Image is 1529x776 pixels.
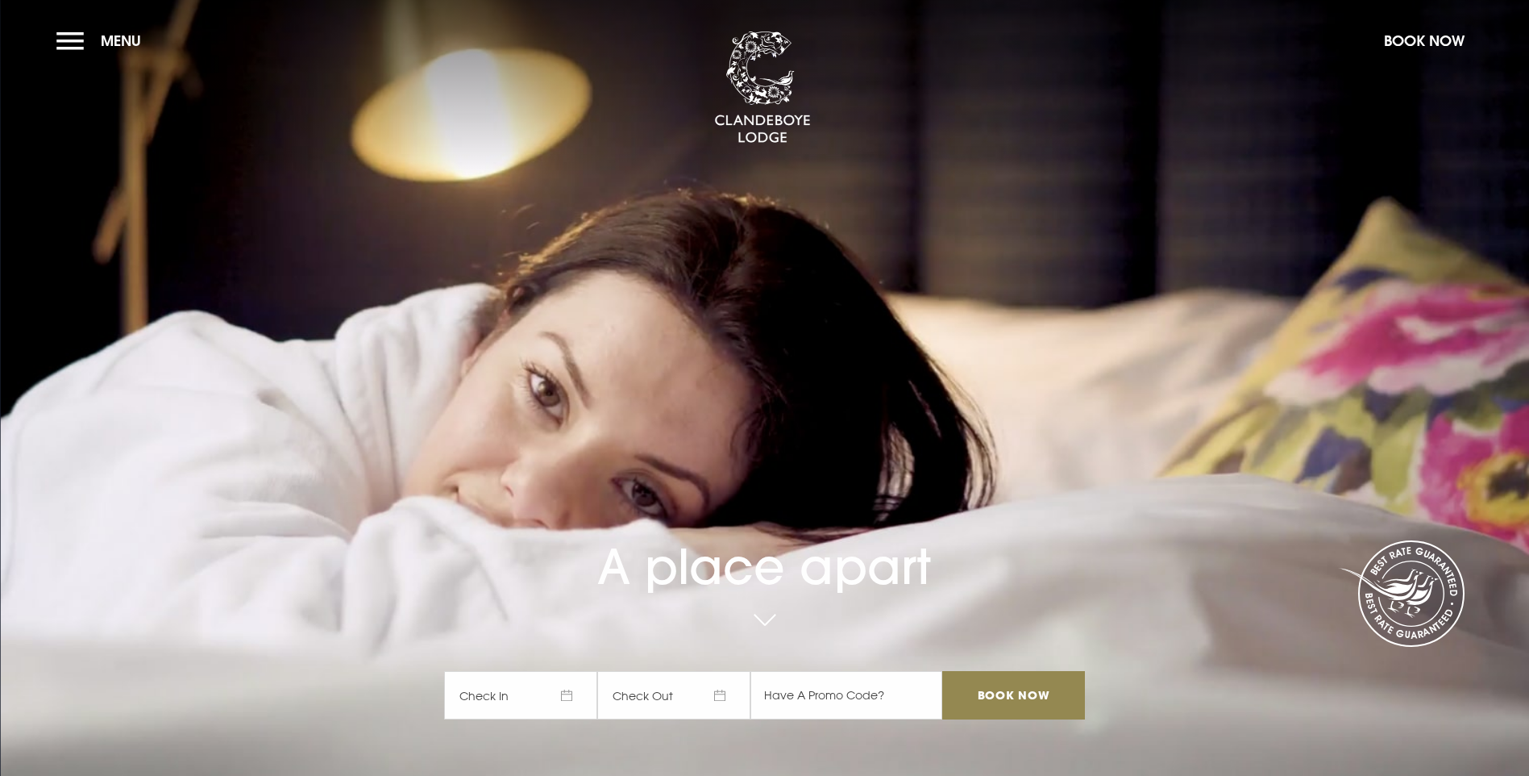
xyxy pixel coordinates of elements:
[714,31,811,144] img: Clandeboye Lodge
[942,671,1084,720] input: Book Now
[1376,23,1473,58] button: Book Now
[750,671,942,720] input: Have A Promo Code?
[597,671,750,720] span: Check Out
[444,490,1084,595] h1: A place apart
[56,23,149,58] button: Menu
[444,671,597,720] span: Check In
[101,31,141,50] span: Menu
